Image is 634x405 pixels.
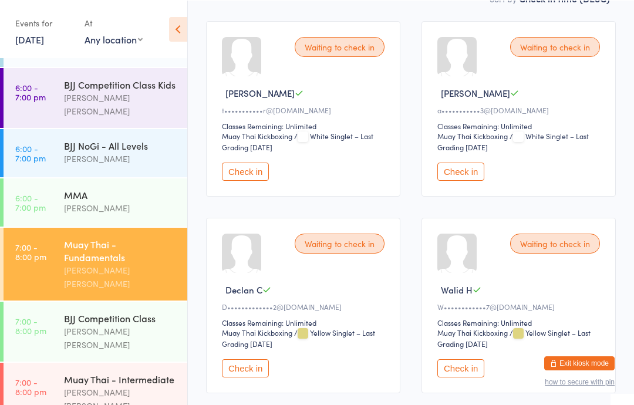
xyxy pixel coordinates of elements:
[15,32,44,45] a: [DATE]
[64,237,177,263] div: Muay Thai - Fundamentals
[437,327,508,337] div: Muay Thai Kickboxing
[222,162,269,180] button: Check in
[437,130,508,140] div: Muay Thai Kickboxing
[64,311,177,324] div: BJJ Competition Class
[510,233,600,253] div: Waiting to check in
[441,283,473,295] span: Walid H
[4,178,187,226] a: 6:00 -7:00 pmMMA[PERSON_NAME]
[15,377,46,396] time: 7:00 - 8:00 pm
[15,242,46,261] time: 7:00 - 8:00 pm
[4,301,187,361] a: 7:00 -8:00 pmBJJ Competition Class[PERSON_NAME] [PERSON_NAME]
[441,86,510,99] span: [PERSON_NAME]
[64,188,177,201] div: MMA
[222,317,388,327] div: Classes Remaining: Unlimited
[64,201,177,214] div: [PERSON_NAME]
[510,36,600,56] div: Waiting to check in
[437,317,603,327] div: Classes Remaining: Unlimited
[222,301,388,311] div: D•••••••••••••
[15,82,46,101] time: 6:00 - 7:00 pm
[15,13,73,32] div: Events for
[437,301,603,311] div: W••••••••••••
[437,359,484,377] button: Check in
[222,327,292,337] div: Muay Thai Kickboxing
[4,129,187,177] a: 6:00 -7:00 pmBJJ NoGi - All Levels[PERSON_NAME]
[64,263,177,290] div: [PERSON_NAME] [PERSON_NAME]
[4,227,187,300] a: 7:00 -8:00 pmMuay Thai - Fundamentals[PERSON_NAME] [PERSON_NAME]
[64,139,177,151] div: BJJ NoGi - All Levels
[222,359,269,377] button: Check in
[222,104,388,114] div: t•••••••••••
[64,151,177,165] div: [PERSON_NAME]
[15,316,46,335] time: 7:00 - 8:00 pm
[4,67,187,127] a: 6:00 -7:00 pmBJJ Competition Class Kids[PERSON_NAME] [PERSON_NAME]
[64,90,177,117] div: [PERSON_NAME] [PERSON_NAME]
[225,86,295,99] span: [PERSON_NAME]
[15,193,46,211] time: 6:00 - 7:00 pm
[295,36,385,56] div: Waiting to check in
[437,162,484,180] button: Check in
[437,120,603,130] div: Classes Remaining: Unlimited
[222,130,292,140] div: Muay Thai Kickboxing
[15,143,46,162] time: 6:00 - 7:00 pm
[85,13,143,32] div: At
[295,233,385,253] div: Waiting to check in
[544,356,615,370] button: Exit kiosk mode
[64,372,177,385] div: Muay Thai - Intermediate
[64,324,177,351] div: [PERSON_NAME] [PERSON_NAME]
[545,377,615,386] button: how to secure with pin
[85,32,143,45] div: Any location
[222,120,388,130] div: Classes Remaining: Unlimited
[225,283,262,295] span: Declan C
[64,77,177,90] div: BJJ Competition Class Kids
[437,104,603,114] div: a•••••••••••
